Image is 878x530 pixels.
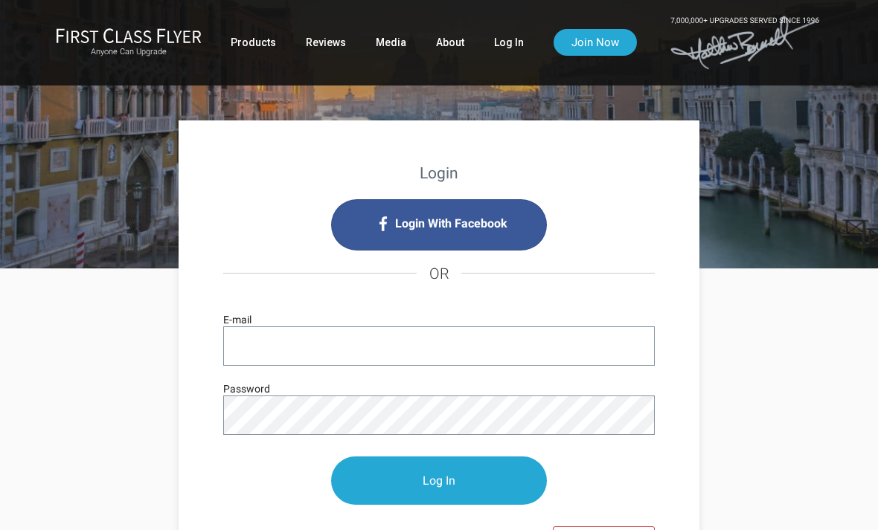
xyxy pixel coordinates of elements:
[56,28,202,43] img: First Class Flyer
[395,212,507,236] span: Login With Facebook
[376,29,406,56] a: Media
[56,28,202,57] a: First Class FlyerAnyone Can Upgrade
[231,29,276,56] a: Products
[56,47,202,57] small: Anyone Can Upgrade
[223,311,251,328] label: E-mail
[331,199,547,251] i: Login with Facebook
[306,29,346,56] a: Reviews
[494,29,524,56] a: Log In
[223,381,270,397] label: Password
[420,164,458,182] strong: Login
[554,29,637,56] a: Join Now
[331,456,547,505] input: Log In
[436,29,464,56] a: About
[223,251,655,297] h4: OR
